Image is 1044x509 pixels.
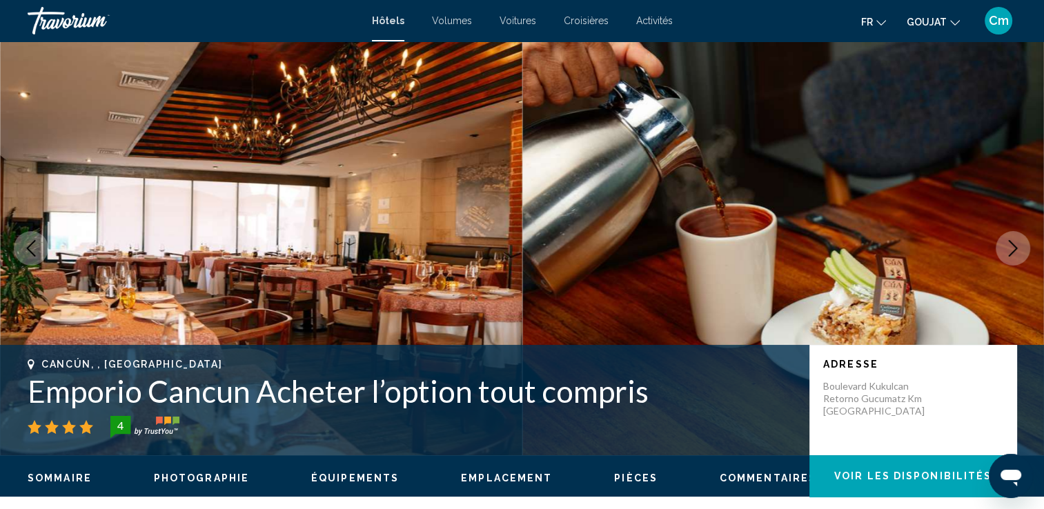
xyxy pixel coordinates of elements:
h1: Emporio Cancun Acheter l’option tout compris [28,373,796,409]
iframe: Bouton de lancement de la fenêtre de messagerie [989,454,1033,498]
a: Croisières [564,15,609,26]
button: Changer de devise [907,12,960,32]
span: Pièces [614,472,658,483]
span: Cm [989,14,1009,28]
a: Activités [636,15,673,26]
span: GOUJAT [907,17,947,28]
button: Sommaire [28,472,92,484]
img: trustyou-badge-hor.svg [110,416,179,438]
button: Emplacement [461,472,552,484]
button: Menu utilisateur [981,6,1016,35]
span: Cancún, , [GEOGRAPHIC_DATA] [41,359,222,370]
span: Commentaires [720,472,816,483]
p: Adresse [823,359,1003,370]
button: Commentaires [720,472,816,484]
span: Voir les disponibilités [834,471,992,482]
a: Volumes [432,15,472,26]
button: Voir les disponibilités [809,455,1016,497]
span: Équipements [311,472,399,483]
button: Équipements [311,472,399,484]
p: Boulevard Kukulcan Retorno Gucumatz Km [GEOGRAPHIC_DATA] [823,380,934,417]
button: Image précédente [14,231,48,266]
button: Pièces [614,472,658,484]
a: Travorium [28,7,358,34]
span: Photographie [154,472,249,483]
a: Hôtels [372,15,404,26]
button: Changer la langue [861,12,886,32]
div: 4 [106,417,134,434]
span: Fr [861,17,873,28]
span: Emplacement [461,472,552,483]
button: Image suivante [996,231,1030,266]
span: Sommaire [28,472,92,483]
a: Voitures [500,15,536,26]
button: Photographie [154,472,249,484]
